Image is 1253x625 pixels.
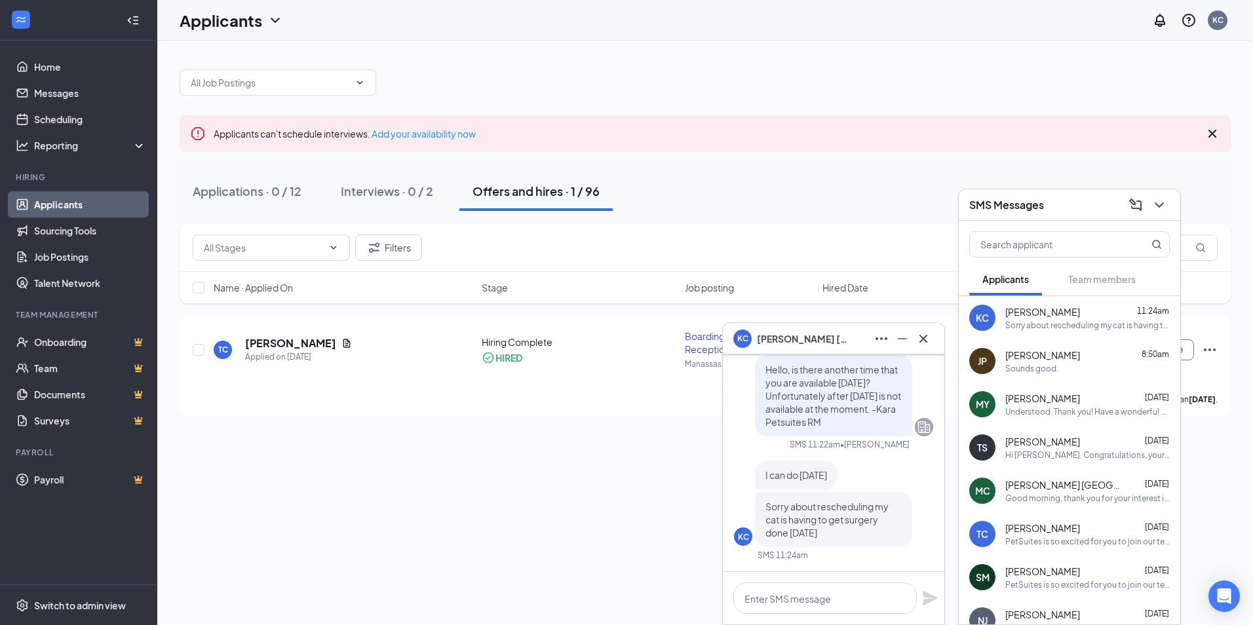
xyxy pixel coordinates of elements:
[978,354,987,368] div: JP
[126,14,140,27] svg: Collapse
[341,338,352,349] svg: Document
[1145,479,1169,489] span: [DATE]
[1151,197,1167,213] svg: ChevronDown
[765,469,827,481] span: I can do [DATE]
[16,599,29,612] svg: Settings
[840,439,910,450] span: • [PERSON_NAME]
[685,330,815,356] div: Boarding and Doggy Daycare Receptionist (Pet Host)
[874,331,889,347] svg: Ellipses
[685,358,815,369] div: Manassas
[1145,436,1169,445] span: [DATE]
[1189,394,1216,404] b: [DATE]
[267,12,283,28] svg: ChevronDown
[895,331,910,347] svg: Minimize
[482,281,508,294] span: Stage
[34,599,126,612] div: Switch to admin view
[372,128,476,140] a: Add your availability now
[341,183,433,199] div: Interviews · 0 / 2
[472,183,600,199] div: Offers and hires · 1 / 96
[1145,609,1169,618] span: [DATE]
[34,244,146,270] a: Job Postings
[16,139,29,152] svg: Analysis
[1005,579,1170,590] div: PetSuites is so excited for you to join our team! Do you know anyone else who might be interested...
[34,329,146,355] a: OnboardingCrown
[1151,239,1162,250] svg: MagnifyingGlass
[1005,363,1058,374] div: Sounds good.
[1005,349,1080,362] span: [PERSON_NAME]
[204,240,323,255] input: All Stages
[1137,306,1169,316] span: 11:24am
[34,355,146,381] a: TeamCrown
[1005,478,1123,491] span: [PERSON_NAME] [GEOGRAPHIC_DATA]
[1149,195,1170,216] button: ChevronDown
[355,235,422,261] button: Filter Filters
[366,240,382,256] svg: Filter
[355,77,365,88] svg: ChevronDown
[16,447,144,458] div: Payroll
[1005,392,1080,405] span: [PERSON_NAME]
[34,407,146,434] a: SurveysCrown
[180,9,262,31] h1: Applicants
[1195,242,1206,253] svg: MagnifyingGlass
[871,328,892,349] button: Ellipses
[245,350,352,364] div: Applied on [DATE]
[328,242,339,253] svg: ChevronDown
[1142,349,1169,359] span: 8:50am
[757,331,849,346] span: [PERSON_NAME] [PERSON_NAME]
[975,484,990,497] div: MC
[790,439,840,450] div: SMS 11:22am
[1005,608,1080,621] span: [PERSON_NAME]
[1128,197,1144,213] svg: ComposeMessage
[214,128,476,140] span: Applicants can't schedule interviews.
[1202,342,1218,358] svg: Ellipses
[1145,522,1169,532] span: [DATE]
[970,232,1125,257] input: Search applicant
[1125,195,1146,216] button: ComposeMessage
[34,270,146,296] a: Talent Network
[495,351,522,364] div: HIRED
[16,172,144,183] div: Hiring
[16,309,144,320] div: Team Management
[822,281,868,294] span: Hired Date
[1205,126,1220,142] svg: Cross
[482,335,677,349] div: Hiring Complete
[765,364,901,428] span: Hello, is there another time that you are available [DATE]? Unfortunately after [DATE] is not ava...
[922,590,938,606] svg: Plane
[1068,273,1136,285] span: Team members
[190,126,206,142] svg: Error
[1005,449,1170,461] div: Hi [PERSON_NAME]. Congratulations, your meeting with PetSuites for Boarding and Doggy Daycare Rec...
[14,13,28,26] svg: WorkstreamLogo
[34,139,147,152] div: Reporting
[1005,493,1170,504] div: Good morning, thank you for your interest in our Pet Host position at Petsuites in [GEOGRAPHIC_DA...
[1005,305,1080,318] span: [PERSON_NAME]
[1005,565,1080,578] span: [PERSON_NAME]
[34,191,146,218] a: Applicants
[34,106,146,132] a: Scheduling
[977,441,988,454] div: TS
[1005,435,1080,448] span: [PERSON_NAME]
[916,331,931,347] svg: Cross
[685,281,734,294] span: Job posting
[738,531,749,542] div: KC
[218,344,228,355] div: TC
[758,550,808,561] div: SMS 11:24am
[482,351,495,364] svg: CheckmarkCircle
[34,54,146,80] a: Home
[976,311,989,324] div: KC
[1145,392,1169,402] span: [DATE]
[245,336,336,350] h5: [PERSON_NAME]
[193,183,301,199] div: Applications · 0 / 12
[1005,320,1170,331] div: Sorry about rescheduling my cat is having to get surgery done [DATE]
[765,501,889,539] span: Sorry about rescheduling my cat is having to get surgery done [DATE]
[34,80,146,106] a: Messages
[1212,14,1224,26] div: KC
[916,419,932,435] svg: Company
[913,328,934,349] button: Cross
[982,273,1029,285] span: Applicants
[1005,406,1170,417] div: Understood. Thank you! Have a wonderful weekend.
[34,466,146,493] a: PayrollCrown
[1145,565,1169,575] span: [DATE]
[969,198,1044,212] h3: SMS Messages
[1181,12,1197,28] svg: QuestionInfo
